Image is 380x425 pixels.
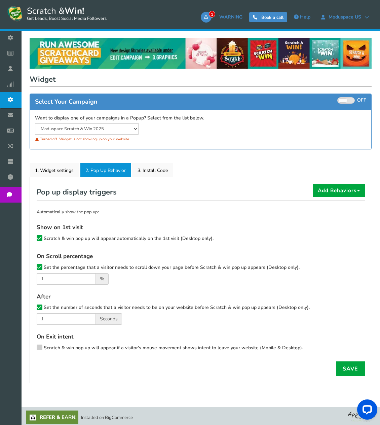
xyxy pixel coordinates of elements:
span: Set the number of seconds that a visitor needs to be on your website before Scratch & win pop up ... [44,304,310,311]
p: Automatically show the pop up: [37,209,365,216]
a: 3. Install Code [132,163,173,177]
span: Installed on BigCommerce [81,415,133,421]
span: Set the percentage that a visitor needs to scroll down your page before Scratch & win pop up appe... [44,264,300,271]
img: bg_logo_foot.webp [348,411,375,422]
a: Refer & Earn! [26,411,78,424]
span: WARNING [219,14,242,20]
span: Help [300,14,310,20]
a: 1WARNING [201,12,246,23]
a: Save [336,361,365,376]
span: Moduspace US [325,14,365,20]
strong: Win! [65,5,84,17]
div: Turned off. Widget is not showing up on your website. [35,135,139,144]
a: Help [291,12,314,23]
a: 2. Pop Up Behavior [80,163,131,177]
span: Select Your Campaign [35,98,98,106]
h4: On Scroll percentage [37,252,365,261]
h4: On Exit intent [37,332,365,342]
a: Scratch &Win! Get Leads, Boost Social Media Followers [7,5,107,22]
a: Book a call [249,12,287,22]
h4: Show on 1st visit [37,223,365,232]
span: Pop up display triggers [37,187,117,197]
span: Scratch & win pop up will appear if a visitor's mouse movement shows intent to leave your website... [44,345,303,351]
span: Book a call [261,14,283,21]
span: Scratch & [24,5,107,22]
span: Scratch & win pop up will appear automatically on the 1st visit (Desktop only). [44,235,214,242]
label: Want to display one of your campaigns in a Popup? Select from the list below. [30,115,371,121]
img: Scratch and Win [7,5,24,22]
span: OFF [357,97,366,103]
iframe: LiveChat chat widget [352,397,380,425]
a: 1. Widget settings [30,163,79,177]
span: 1 [209,11,215,17]
span: Seconds [96,313,122,325]
span: % [96,273,109,285]
small: Get Leads, Boost Social Media Followers [27,16,107,22]
h1: Widget [30,73,372,87]
img: festival-poster-2020.webp [30,38,372,69]
button: Add Behaviors [313,184,365,197]
h4: After [37,292,365,302]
